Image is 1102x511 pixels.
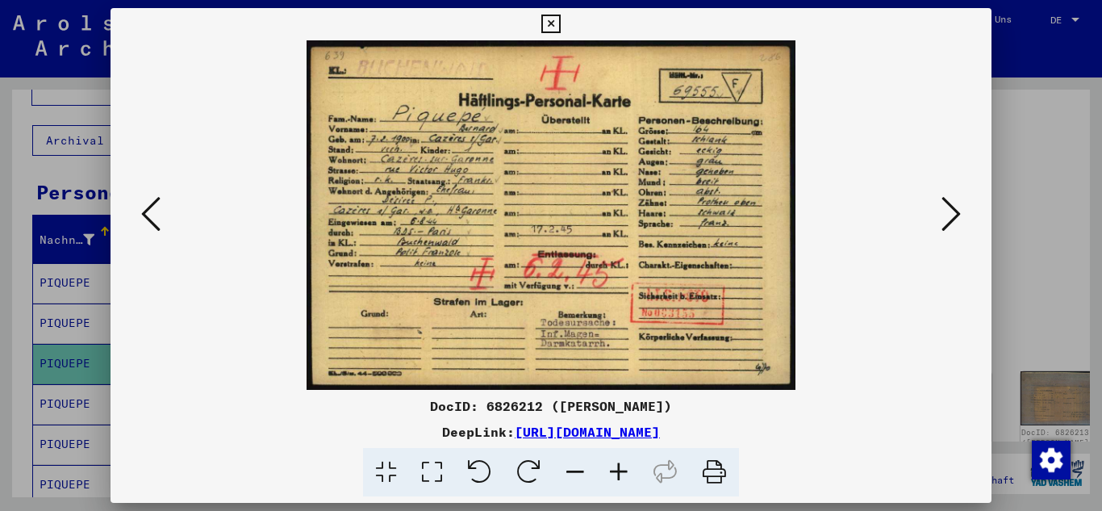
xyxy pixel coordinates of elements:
[1032,441,1071,480] img: Zustimmung ändern
[165,40,937,390] img: 001.jpg
[1031,440,1070,479] div: Zustimmung ändern
[111,422,992,442] div: DeepLink:
[111,396,992,416] div: DocID: 6826212 ([PERSON_NAME])
[515,424,660,440] a: [URL][DOMAIN_NAME]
